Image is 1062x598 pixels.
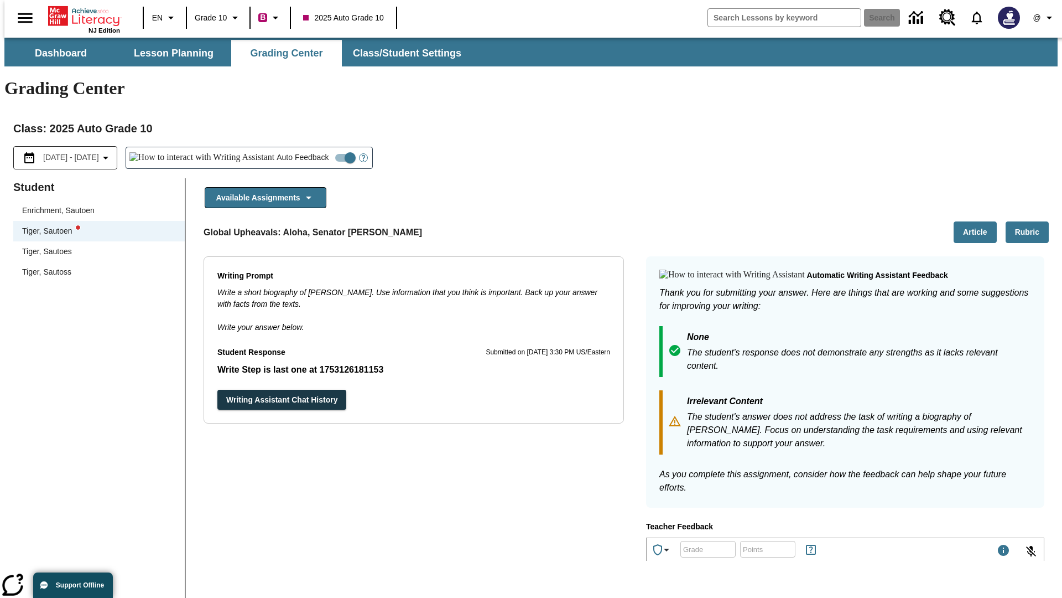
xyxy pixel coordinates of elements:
[22,246,72,257] div: Tiger, Sautoes
[800,539,822,561] button: Rules for Earning Points and Achievements, Will open in new tab
[88,27,120,34] span: NJ Edition
[659,270,805,281] img: How to interact with Writing Assistant
[902,3,933,33] a: Data Center
[217,347,285,359] p: Student Response
[680,541,736,558] div: Grade: Letters, numbers, %, + and - are allowed.
[217,390,346,410] button: Writing Assistant Chat History
[217,310,610,333] p: Write your answer below.
[687,346,1031,373] p: The student's response does not demonstrate any strengths as it lacks relevant content.
[277,152,329,163] span: Auto Feedback
[13,262,185,282] div: Tiger, Sautoss
[355,147,372,168] button: Open Help for Writing Assistant
[48,5,120,27] a: Home
[13,221,185,241] div: Tiger, Sautoenwriting assistant alert
[680,534,736,564] input: Grade: Letters, numbers, %, + and - are allowed.
[954,221,997,243] button: Article, Will open in new tab
[22,205,95,216] div: Enrichment, Sautoen
[152,12,163,24] span: EN
[344,40,470,66] button: Class/Student Settings
[254,8,287,28] button: Boost Class color is violet red. Change class color
[18,151,112,164] button: Select the date range menu item
[76,225,80,230] svg: writing assistant alert
[33,573,113,598] button: Support Offline
[217,363,610,377] p: Write Step is last one at 1753126181153
[35,47,87,60] span: Dashboard
[205,187,326,209] button: Available Assignments
[353,47,461,60] span: Class/Student Settings
[647,539,678,561] button: Achievements
[687,331,1031,346] p: None
[99,151,112,164] svg: Collapse Date Range Filter
[962,3,991,32] a: Notifications
[22,266,71,278] div: Tiger, Sautoss
[708,9,861,27] input: search field
[147,8,183,28] button: Language: EN, Select a language
[933,3,962,33] a: Resource Center, Will open in new tab
[13,241,185,262] div: Tiger, Sautoes
[260,11,265,24] span: B
[129,152,275,163] img: How to interact with Writing Assistant
[13,200,185,221] div: Enrichment, Sautoen
[190,8,246,28] button: Grade: Grade 10, Select a grade
[303,12,383,24] span: 2025 Auto Grade 10
[13,178,185,196] p: Student
[231,40,342,66] button: Grading Center
[687,410,1031,450] p: The student's answer does not address the task of writing a biography of [PERSON_NAME]. Focus on ...
[217,270,610,282] p: Writing Prompt
[250,47,322,60] span: Grading Center
[4,40,471,66] div: SubNavbar
[6,40,116,66] button: Dashboard
[1006,221,1049,243] button: Rubric, Will open in new tab
[1018,538,1044,565] button: Click to activate and allow voice recognition
[486,347,610,358] p: Submitted on [DATE] 3:30 PM US/Eastern
[204,226,422,239] p: Global Upheavals: Aloha, Senator [PERSON_NAME]
[1033,12,1040,24] span: @
[997,544,1010,559] div: Maximum 1000 characters Press Escape to exit toolbar and use left and right arrow keys to access ...
[740,541,795,558] div: Points: Must be equal to or less than 25.
[687,395,1031,410] p: Irrelevant Content
[4,9,162,19] body: Type your response here.
[998,7,1020,29] img: Avatar
[48,4,120,34] div: Home
[217,363,610,377] p: Student Response
[56,581,104,589] span: Support Offline
[4,38,1058,66] div: SubNavbar
[646,521,1044,533] p: Teacher Feedback
[9,2,41,34] button: Open side menu
[195,12,227,24] span: Grade 10
[217,287,610,310] p: Write a short biography of [PERSON_NAME]. Use information that you think is important. Back up yo...
[659,286,1031,313] p: Thank you for submitting your answer. Here are things that are working and some suggestions for i...
[659,468,1031,494] p: As you complete this assignment, consider how the feedback can help shape your future efforts.
[13,120,1049,137] h2: Class : 2025 Auto Grade 10
[807,270,948,282] p: Automatic writing assistant feedback
[4,78,1058,99] h1: Grading Center
[22,225,80,237] div: Tiger, Sautoen
[118,40,229,66] button: Lesson Planning
[740,534,795,564] input: Points: Must be equal to or less than 25.
[43,152,99,163] span: [DATE] - [DATE]
[1027,8,1062,28] button: Profile/Settings
[991,3,1027,32] button: Select a new avatar
[134,47,214,60] span: Lesson Planning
